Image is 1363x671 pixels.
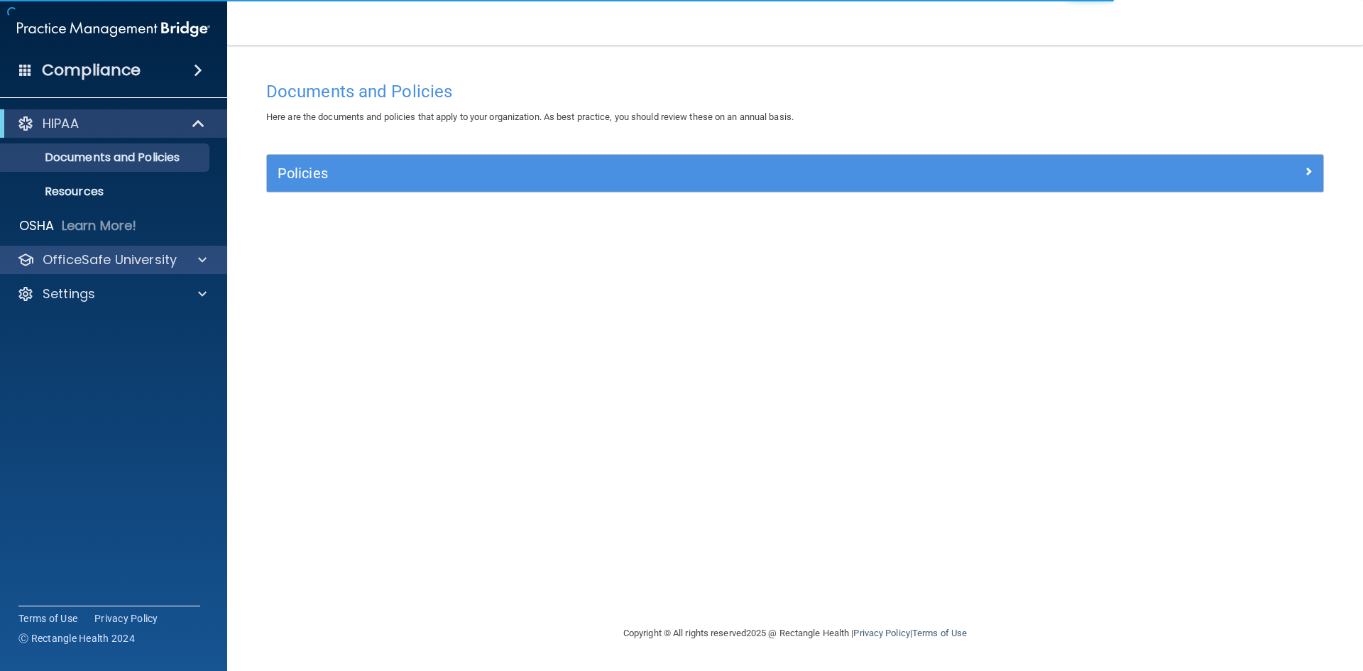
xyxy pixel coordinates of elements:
[17,115,206,132] a: HIPAA
[19,217,55,234] p: OSHA
[278,165,1049,181] h5: Policies
[18,611,77,626] a: Terms of Use
[9,151,203,165] p: Documents and Policies
[17,15,210,43] img: PMB logo
[266,82,1324,101] h4: Documents and Policies
[536,611,1054,656] div: Copyright © All rights reserved 2025 @ Rectangle Health | |
[18,631,135,645] span: Ⓒ Rectangle Health 2024
[43,251,177,268] p: OfficeSafe University
[17,251,207,268] a: OfficeSafe University
[94,611,158,626] a: Privacy Policy
[912,628,967,638] a: Terms of Use
[278,162,1313,185] a: Policies
[266,111,794,122] span: Here are the documents and policies that apply to your organization. As best practice, you should...
[853,628,909,638] a: Privacy Policy
[42,60,141,80] h4: Compliance
[43,115,79,132] p: HIPAA
[9,185,203,199] p: Resources
[62,217,137,234] p: Learn More!
[43,285,95,302] p: Settings
[17,285,207,302] a: Settings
